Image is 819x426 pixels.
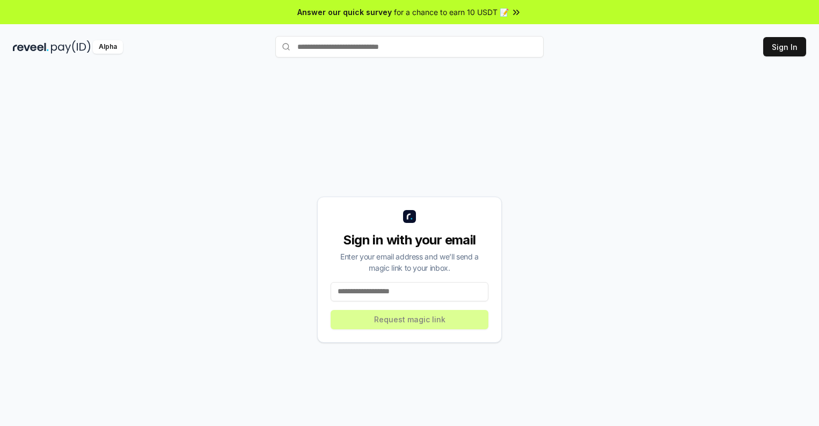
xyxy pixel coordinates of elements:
[51,40,91,54] img: pay_id
[394,6,509,18] span: for a chance to earn 10 USDT 📝
[763,37,806,56] button: Sign In
[331,232,488,249] div: Sign in with your email
[297,6,392,18] span: Answer our quick survey
[331,251,488,273] div: Enter your email address and we’ll send a magic link to your inbox.
[93,40,123,54] div: Alpha
[403,210,416,223] img: logo_small
[13,40,49,54] img: reveel_dark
